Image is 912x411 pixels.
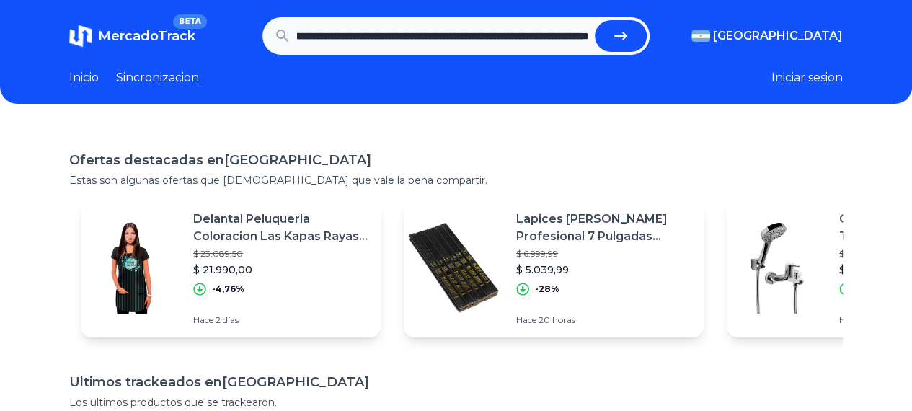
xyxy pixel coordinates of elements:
p: Lapices [PERSON_NAME] Profesional 7 Pulgadas [PERSON_NAME] X12 [516,211,692,245]
a: Sincronizacion [116,69,199,87]
img: Featured image [727,218,828,319]
button: Iniciar sesion [771,69,843,87]
span: [GEOGRAPHIC_DATA] [713,27,843,45]
img: Featured image [404,218,505,319]
p: Hace 20 horas [516,314,692,326]
span: BETA [173,14,207,29]
button: [GEOGRAPHIC_DATA] [691,27,843,45]
p: -4,76% [212,283,244,295]
a: Inicio [69,69,99,87]
h1: Ofertas destacadas en [GEOGRAPHIC_DATA] [69,150,843,170]
img: Featured image [81,218,182,319]
p: Los ultimos productos que se trackearon. [69,395,843,410]
a: MercadoTrackBETA [69,25,195,48]
p: $ 6.999,99 [516,248,692,260]
a: Featured imageDelantal Peluqueria Coloracion Las Kapas Rayas Celeste Negro$ 23.089,50$ 21.990,00-... [81,199,381,337]
p: $ 23.089,50 [193,248,369,260]
p: $ 21.990,00 [193,262,369,277]
p: Delantal Peluqueria Coloracion Las Kapas Rayas Celeste Negro [193,211,369,245]
p: -28% [535,283,559,295]
p: Hace 2 días [193,314,369,326]
p: Estas son algunas ofertas que [DEMOGRAPHIC_DATA] que vale la pena compartir. [69,173,843,187]
a: Featured imageLapices [PERSON_NAME] Profesional 7 Pulgadas [PERSON_NAME] X12$ 6.999,99$ 5.039,99-... [404,199,704,337]
h1: Ultimos trackeados en [GEOGRAPHIC_DATA] [69,372,843,392]
span: MercadoTrack [98,28,195,44]
p: $ 5.039,99 [516,262,692,277]
img: MercadoTrack [69,25,92,48]
img: Argentina [691,30,710,42]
